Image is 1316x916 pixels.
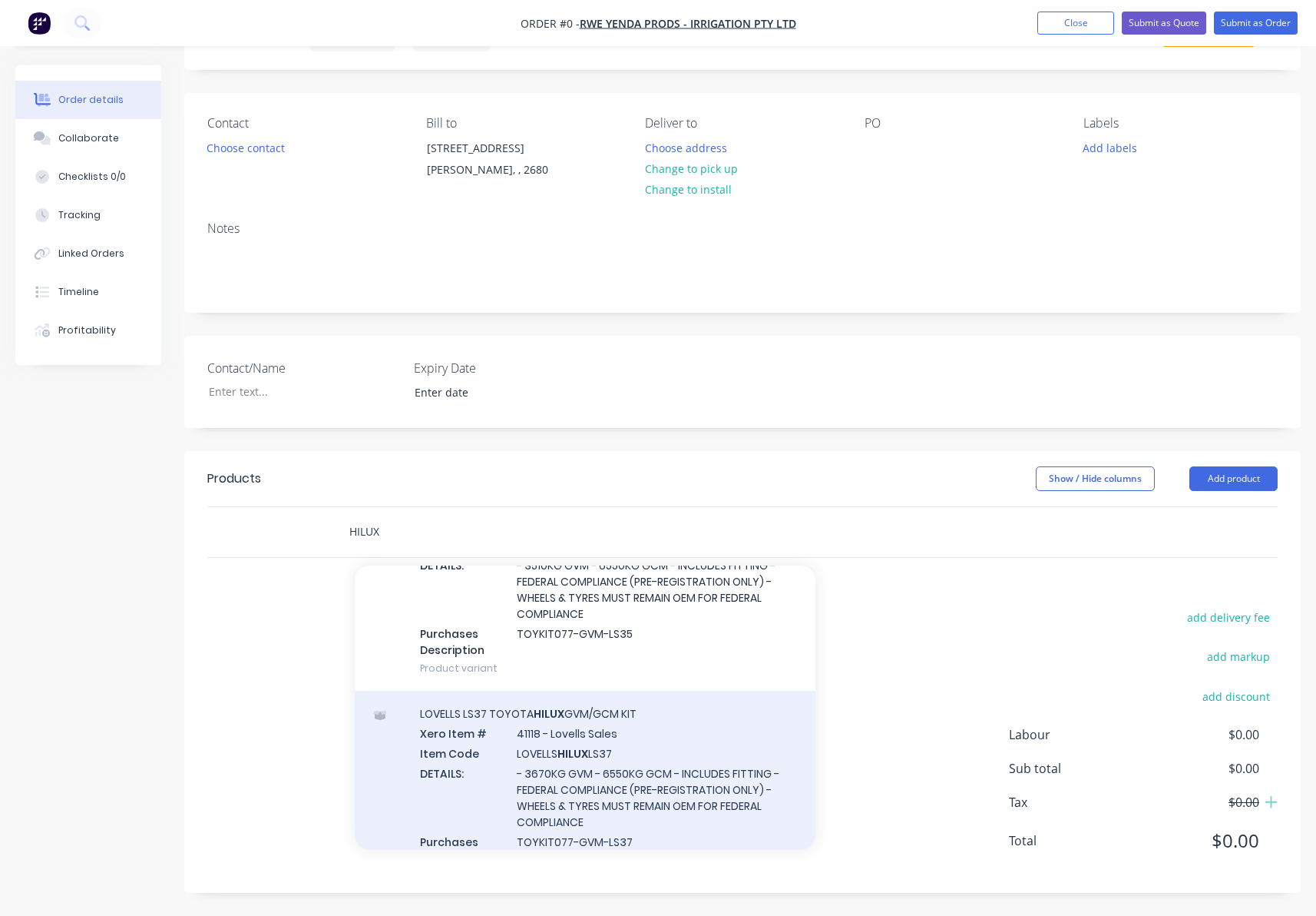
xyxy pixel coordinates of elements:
button: Choose address [637,137,735,158]
div: Timeline [58,285,99,299]
button: Collaborate [15,119,161,158]
span: Sub total [1009,759,1146,778]
span: $0.00 [1146,759,1259,778]
span: Labour [1009,725,1146,744]
div: Deliver to [645,116,839,131]
input: Enter date [404,381,595,404]
div: Collaborate [58,131,119,145]
div: [STREET_ADDRESS][PERSON_NAME], , 2680 [414,137,567,186]
div: [STREET_ADDRESS] [427,138,554,159]
button: add markup [1199,646,1278,667]
div: Checklists 0/0 [58,170,126,184]
label: Expiry Date [414,359,606,377]
span: Order #0 - [521,16,580,31]
div: Bill to [426,116,620,131]
button: Submit as Order [1214,12,1298,35]
span: Tax [1009,793,1146,811]
button: Add product [1189,466,1278,491]
span: Total [1009,831,1146,850]
label: Contact/Name [207,359,399,377]
div: Linked Orders [58,247,124,261]
div: [PERSON_NAME], , 2680 [427,159,554,181]
button: Tracking [15,196,161,234]
button: Checklists 0/0 [15,158,161,196]
button: Order details [15,81,161,119]
button: Close [1037,12,1114,35]
button: Linked Orders [15,234,161,273]
button: Add labels [1075,137,1146,158]
button: Change to install [637,179,739,200]
div: Notes [207,221,1278,236]
img: Factory [28,12,51,35]
button: Timeline [15,273,161,311]
button: Show / Hide columns [1036,466,1155,491]
div: Tracking [58,208,101,222]
button: Submit as Quote [1122,12,1206,35]
button: add discount [1194,685,1278,706]
div: Products [207,470,261,488]
span: $0.00 [1146,793,1259,811]
a: RWE Yenda Prods - Irrigation PTY LTD [580,16,796,31]
div: Order details [58,93,124,107]
div: PO [865,116,1059,131]
span: $0.00 [1146,725,1259,744]
button: add delivery fee [1179,607,1278,628]
button: Profitability [15,311,161,350]
span: $0.00 [1146,827,1259,855]
div: Profitability [58,324,116,337]
button: Choose contact [199,137,293,158]
input: Start typing to add a product... [349,516,656,547]
div: Labels [1083,116,1278,131]
button: Change to pick up [637,158,746,179]
div: Contact [207,116,402,131]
